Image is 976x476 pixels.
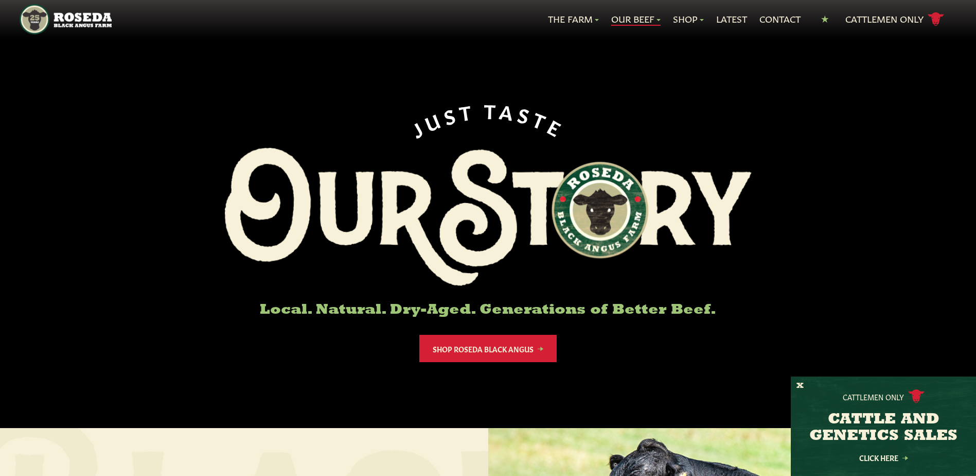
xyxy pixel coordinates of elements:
span: T [458,99,477,122]
a: Cattlemen Only [845,10,944,28]
a: Shop Roseda Black Angus [419,335,557,362]
img: cattle-icon.svg [908,389,925,403]
a: Click Here [837,454,930,461]
img: https://roseda.com/wp-content/uploads/2021/05/roseda-25-header.png [20,4,112,35]
a: Our Beef [611,12,661,26]
a: The Farm [548,12,599,26]
span: U [421,107,446,133]
h6: Local. Natural. Dry-Aged. Generations of Better Beef. [225,302,752,318]
div: JUST TASTE [406,99,570,140]
span: T [530,107,553,132]
a: Contact [759,12,801,26]
button: X [796,381,804,392]
span: T [484,99,501,120]
img: Roseda Black Aangus Farm [225,148,752,286]
span: E [545,114,569,140]
span: A [499,99,519,122]
p: Cattlemen Only [843,392,904,402]
span: S [441,102,461,126]
a: Latest [716,12,747,26]
a: Shop [673,12,704,26]
span: J [407,115,429,140]
h3: CATTLE AND GENETICS SALES [804,412,963,445]
span: S [516,103,536,126]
